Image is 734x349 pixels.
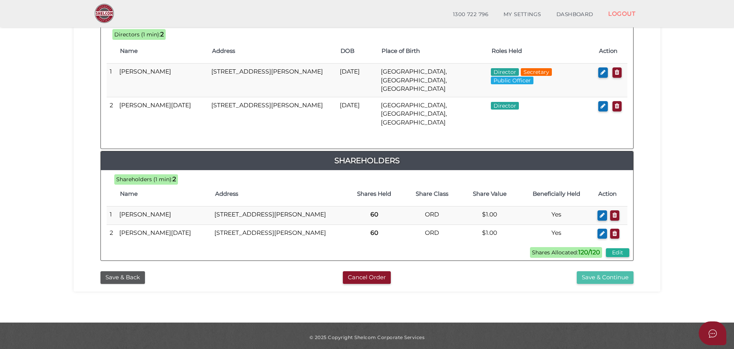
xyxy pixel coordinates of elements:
td: [STREET_ADDRESS][PERSON_NAME] [208,97,337,131]
h4: Beneficially Held [522,191,591,197]
h4: Address [212,48,333,54]
td: 2 [107,224,116,242]
span: Public Officer [491,77,533,84]
td: [STREET_ADDRESS][PERSON_NAME] [208,64,337,97]
b: 60 [370,211,378,218]
td: $1.00 [461,224,518,242]
td: $1.00 [461,206,518,225]
td: [PERSON_NAME][DATE] [116,224,211,242]
td: [DATE] [337,64,378,97]
td: 1 [107,64,116,97]
td: [STREET_ADDRESS][PERSON_NAME] [211,206,345,225]
td: ORD [403,224,461,242]
b: 60 [370,229,378,236]
button: Save & Back [100,271,145,284]
span: Director [491,102,519,110]
td: Yes [518,206,595,225]
button: Save & Continue [577,271,634,284]
td: [PERSON_NAME] [116,64,208,97]
b: 2 [160,31,164,38]
button: Open asap [699,321,726,345]
td: [PERSON_NAME][DATE] [116,97,208,131]
a: 1300 722 796 [445,7,496,22]
td: [STREET_ADDRESS][PERSON_NAME] [211,224,345,242]
h4: Roles Held [492,48,591,54]
h4: Action [599,48,624,54]
h4: DOB [341,48,374,54]
td: [PERSON_NAME] [116,206,211,225]
td: [GEOGRAPHIC_DATA], [GEOGRAPHIC_DATA], [GEOGRAPHIC_DATA] [378,97,488,131]
span: Directors (1 min): [114,31,160,38]
td: Yes [518,224,595,242]
h4: Name [120,48,204,54]
b: 120/120 [578,249,600,256]
span: Secretary [521,68,552,76]
span: Shareholders (1 min): [116,176,173,183]
button: Edit [606,248,629,257]
a: DASHBOARD [549,7,601,22]
span: Shares Allocated: [530,247,602,258]
td: [GEOGRAPHIC_DATA], [GEOGRAPHIC_DATA], [GEOGRAPHIC_DATA] [378,64,488,97]
a: Shareholders [101,154,633,167]
div: © 2025 Copyright Shelcom Corporate Services [79,334,655,341]
h4: Place of Birth [382,48,484,54]
h4: Address [215,191,341,197]
span: Director [491,68,519,76]
a: MY SETTINGS [496,7,549,22]
a: LOGOUT [601,6,643,21]
h4: Name [120,191,207,197]
td: [DATE] [337,97,378,131]
h4: Share Class [407,191,457,197]
td: ORD [403,206,461,225]
td: 1 [107,206,116,225]
h4: Share Value [465,191,515,197]
button: Cancel Order [343,271,391,284]
td: 2 [107,97,116,131]
b: 2 [173,175,176,183]
h4: Shares Held [349,191,399,197]
h4: Action [598,191,624,197]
